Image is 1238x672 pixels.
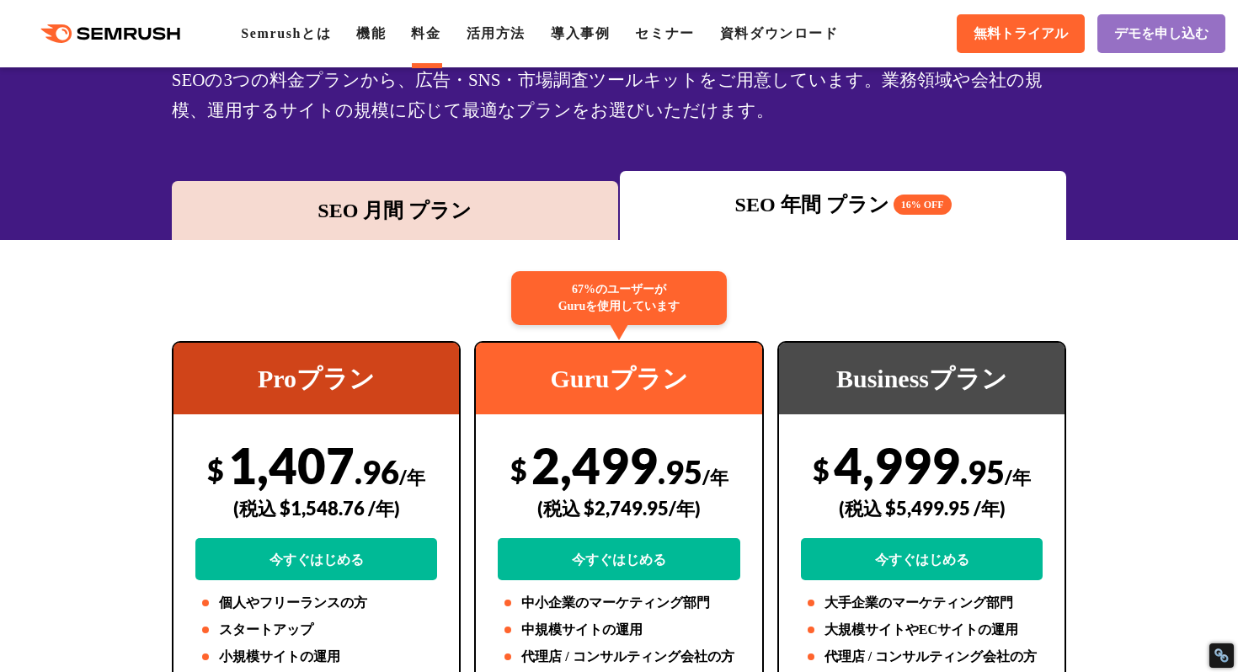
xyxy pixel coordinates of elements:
div: 2,499 [498,435,740,580]
span: .96 [355,452,399,491]
div: 67%のユーザーが Guruを使用しています [511,271,727,325]
span: $ [207,452,224,487]
a: 料金 [411,26,440,40]
span: /年 [399,466,425,488]
div: SEO 年間 プラン [628,189,1058,220]
a: 活用方法 [467,26,526,40]
li: 中小企業のマーケティング部門 [498,593,740,613]
li: 大手企業のマーケティング部門 [801,593,1043,613]
div: Restore Info Box &#10;&#10;NoFollow Info:&#10; META-Robots NoFollow: &#09;false&#10; META-Robots ... [1214,648,1230,664]
span: $ [510,452,527,487]
a: デモを申し込む [1097,14,1225,53]
span: .95 [960,452,1005,491]
div: 1,407 [195,435,438,580]
a: 今すぐはじめる [195,538,438,580]
div: Proプラン [173,343,460,414]
a: 今すぐはじめる [498,538,740,580]
a: 資料ダウンロード [720,26,839,40]
div: SEO 月間 プラン [180,195,610,226]
li: 小規模サイトの運用 [195,647,438,667]
div: 4,999 [801,435,1043,580]
li: 代理店 / コンサルティング会社の方 [801,647,1043,667]
span: デモを申し込む [1114,25,1209,43]
span: $ [813,452,830,487]
span: .95 [658,452,702,491]
span: /年 [1005,466,1031,488]
div: Businessプラン [779,343,1065,414]
div: (税込 $1,548.76 /年) [195,478,438,538]
a: Semrushとは [241,26,331,40]
a: 機能 [356,26,386,40]
span: 16% OFF [894,195,952,215]
div: Guruプラン [476,343,762,414]
li: 代理店 / コンサルティング会社の方 [498,647,740,667]
a: 導入事例 [551,26,610,40]
div: SEOの3つの料金プランから、広告・SNS・市場調査ツールキットをご用意しています。業務領域や会社の規模、運用するサイトの規模に応じて最適なプランをお選びいただけます。 [172,65,1067,125]
li: 中規模サイトの運用 [498,620,740,640]
div: (税込 $2,749.95/年) [498,478,740,538]
li: 個人やフリーランスの方 [195,593,438,613]
li: 大規模サイトやECサイトの運用 [801,620,1043,640]
span: /年 [702,466,728,488]
a: 無料トライアル [957,14,1085,53]
a: セミナー [635,26,694,40]
li: スタートアップ [195,620,438,640]
a: 今すぐはじめる [801,538,1043,580]
div: (税込 $5,499.95 /年) [801,478,1043,538]
span: 無料トライアル [974,25,1068,43]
